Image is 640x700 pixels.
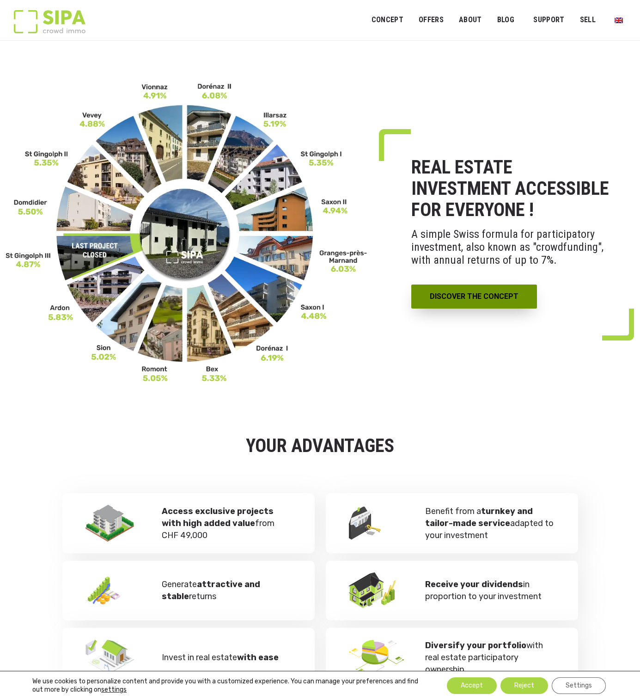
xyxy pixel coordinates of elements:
[425,578,555,602] p: in proportion to your investment
[411,221,614,273] p: A simple Swiss formula for participatory investment, also known as "crowdfunding", with annual re...
[447,677,497,694] button: Accept
[500,677,548,694] button: Reject
[162,506,274,528] strong: Access exclusive projects with high added value
[411,285,537,309] a: DISCOVER THE CONCEPT
[425,506,533,528] strong: turnkey and tailor-made service
[246,435,394,457] strong: YOUR ADVANTAGES
[372,8,626,31] nav: Primary menu
[162,579,260,601] strong: attractive and stable
[609,11,629,29] a: Switch to
[101,686,127,694] button: settings
[425,639,555,675] p: with real estate participatory ownership
[615,18,623,23] img: English
[425,579,523,589] strong: Receive your dividends
[425,640,526,650] strong: Diversify your portfolio
[413,10,450,31] a: OFFERS
[85,576,120,605] img: Générez des rendements
[349,640,404,675] img: Diversifiez
[85,505,134,542] img: avantage2
[527,10,570,31] a: Support
[85,640,134,675] img: Investissez
[453,10,488,31] a: ABOUT
[162,651,292,663] p: Invest in real estate
[349,572,400,609] img: Percevez
[491,10,521,31] a: Blog
[162,505,292,541] p: from CHF 49,000
[349,507,382,540] img: Bénéficiez d’un
[237,652,279,663] strong: with ease
[162,578,292,602] p: Generate returns
[552,677,606,694] button: Settings
[366,10,409,31] a: Concept
[573,10,602,31] a: Sell
[411,157,614,221] h1: REAL ESTATE INVESTMENT ACCESSIBLE FOR EVERYONE !
[425,505,555,541] p: Benefit from a adapted to your investment
[32,677,426,694] p: We use cookies to personalize content and provide you with a customized experience. You can manag...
